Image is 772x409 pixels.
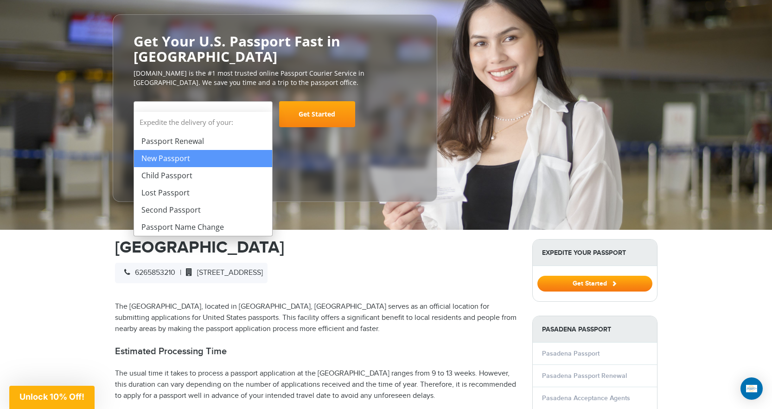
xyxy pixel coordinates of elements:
[134,150,272,167] li: New Passport
[533,316,657,343] strong: Pasadena Passport
[537,279,652,287] a: Get Started
[19,392,84,402] span: Unlock 10% Off!
[115,239,518,256] h1: [GEOGRAPHIC_DATA]
[134,33,416,64] h2: Get Your U.S. Passport Fast in [GEOGRAPHIC_DATA]
[134,132,416,141] span: Starting at $199 + government fees
[181,268,263,277] span: [STREET_ADDRESS]
[542,372,627,380] a: Pasadena Passport Renewal
[134,101,273,127] span: Select Your Service
[115,301,518,335] p: The [GEOGRAPHIC_DATA], located in [GEOGRAPHIC_DATA], [GEOGRAPHIC_DATA] serves as an official loca...
[542,394,630,402] a: Pasadena Acceptance Agents
[115,368,518,402] p: The usual time it takes to process a passport application at the [GEOGRAPHIC_DATA] ranges from 9 ...
[115,263,268,283] div: |
[141,110,215,120] span: Select Your Service
[740,377,763,400] div: Open Intercom Messenger
[115,346,518,357] h2: Estimated Processing Time
[279,101,355,127] a: Get Started
[134,167,272,184] li: Child Passport
[134,184,272,201] li: Lost Passport
[141,105,263,131] span: Select Your Service
[134,133,272,150] li: Passport Renewal
[120,268,175,277] span: 6265853210
[134,112,272,236] li: Expedite the delivery of your:
[533,240,657,266] strong: Expedite Your Passport
[134,201,272,219] li: Second Passport
[134,69,416,87] p: [DOMAIN_NAME] is the #1 most trusted online Passport Courier Service in [GEOGRAPHIC_DATA]. We sav...
[134,112,272,133] strong: Expedite the delivery of your:
[537,276,652,292] button: Get Started
[9,386,95,409] div: Unlock 10% Off!
[542,350,600,357] a: Pasadena Passport
[134,219,272,236] li: Passport Name Change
